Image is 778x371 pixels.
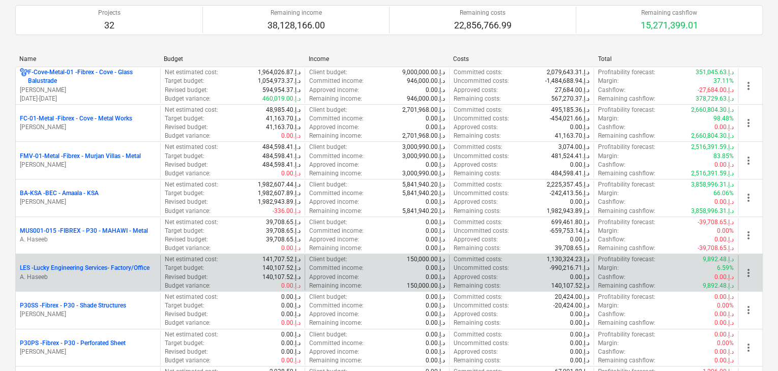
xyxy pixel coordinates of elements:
p: Client budget : [309,330,347,339]
p: Remaining costs : [454,95,501,103]
p: 48,985.40د.إ.‏ [266,106,301,114]
p: 0.00د.إ.‏ [426,264,445,272]
p: 3,000,990.00د.إ.‏ [402,152,445,161]
p: Approved income : [309,273,359,282]
p: 9,000,000.00د.إ.‏ [402,68,445,77]
p: 1,982,943.89د.إ.‏ [258,198,301,206]
p: Uncommitted costs : [454,339,509,348]
p: 0.00د.إ.‏ [570,161,589,169]
p: 0.00د.إ.‏ [281,132,301,140]
p: 0.00د.إ.‏ [426,301,445,310]
p: 150,000.00د.إ.‏ [407,255,445,264]
p: 0.00د.إ.‏ [426,161,445,169]
p: 2,516,391.59د.إ.‏ [691,169,734,178]
div: Total [598,55,734,63]
p: Cashflow : [598,273,625,282]
p: 0.00د.إ.‏ [714,293,734,301]
p: MUS001-015 - FIBREX - P30 - MAHAWI - Metal [20,227,148,235]
span: more_vert [742,229,755,241]
p: 0.00د.إ.‏ [426,235,445,244]
p: Remaining income : [309,95,362,103]
p: -20,424.00د.إ.‏ [553,301,589,310]
p: 0.00د.إ.‏ [714,235,734,244]
p: Revised budget : [165,273,208,282]
p: 0.00د.إ.‏ [714,198,734,206]
p: 946,000.00د.إ.‏ [407,95,445,103]
p: Net estimated cost : [165,68,218,77]
p: Budget variance : [165,244,211,253]
p: F-Cove-Metal-01 - Fibrex - Cove - Glass Balustrade [28,68,156,85]
p: 0.00د.إ.‏ [426,86,445,95]
p: Net estimated cost : [165,330,218,339]
p: 0.00د.إ.‏ [426,356,445,365]
p: -27,684.00د.إ.‏ [698,86,734,95]
p: 41,163.70د.إ.‏ [555,132,589,140]
p: 20,424.00د.إ.‏ [555,293,589,301]
p: 0.00د.إ.‏ [714,330,734,339]
p: Committed income : [309,227,364,235]
p: Target budget : [165,264,204,272]
p: 3,000,990.00د.إ.‏ [402,169,445,178]
p: Remaining income : [309,356,362,365]
p: Approved costs : [454,123,498,132]
p: LES - Lucky Engineering Services- Factory/Office [20,264,149,272]
p: 1,130,324.23د.إ.‏ [547,255,589,264]
p: Committed income : [309,152,364,161]
p: Cashflow : [598,235,625,244]
p: Committed costs : [454,330,502,339]
p: 27,684.00د.إ.‏ [555,86,589,95]
p: -336.00د.إ.‏ [273,207,301,215]
div: BA-KSA -BEC - Amaala - KSA[PERSON_NAME] [20,189,156,206]
p: 0.00د.إ.‏ [281,282,301,290]
p: Revised budget : [165,348,208,356]
p: 22,856,766.99 [454,19,512,32]
p: Margin : [598,301,619,310]
p: 41,163.70د.إ.‏ [266,114,301,123]
p: Committed income : [309,114,364,123]
p: 0.00د.إ.‏ [570,310,589,319]
p: 39,708.65د.إ.‏ [555,244,589,253]
p: [PERSON_NAME] [20,86,156,95]
p: Budget variance : [165,207,211,215]
p: Remaining income : [309,319,362,327]
p: Remaining costs : [454,282,501,290]
p: A. Haseeb [20,273,156,282]
p: 0.00د.إ.‏ [714,161,734,169]
p: 484,598.41د.إ.‏ [262,143,301,151]
p: Approved income : [309,161,359,169]
p: 0.00د.إ.‏ [426,244,445,253]
span: more_vert [742,267,755,279]
p: Remaining cashflow [641,9,698,17]
p: Margin : [598,189,619,198]
p: 0.00د.إ.‏ [281,293,301,301]
p: Profitability forecast : [598,330,655,339]
p: 0.00د.إ.‏ [426,319,445,327]
p: 140,107.52د.إ.‏ [262,264,301,272]
span: more_vert [742,304,755,316]
p: 2,225,357.45د.إ.‏ [547,180,589,189]
p: 6.59% [717,264,734,272]
p: 66.06% [713,189,734,198]
p: [PERSON_NAME] [20,161,156,169]
p: 3,858,996.31د.إ.‏ [691,207,734,215]
p: 0.00د.إ.‏ [426,330,445,339]
p: 0.00د.إ.‏ [714,348,734,356]
p: Target budget : [165,339,204,348]
p: 0.00د.إ.‏ [426,339,445,348]
p: BA-KSA - BEC - Amaala - KSA [20,189,99,198]
span: more_vert [742,192,755,204]
p: 0.00د.إ.‏ [281,169,301,178]
p: 5,841,940.20د.إ.‏ [402,189,445,198]
p: Uncommitted costs : [454,227,509,235]
p: 1,982,607.44د.إ.‏ [258,180,301,189]
div: LES -Lucky Engineering Services- Factory/OfficeA. Haseeb [20,264,156,281]
p: 567,270.37د.إ.‏ [551,95,589,103]
p: Budget variance : [165,169,211,178]
p: 3,000,990.00د.إ.‏ [402,143,445,151]
p: Net estimated cost : [165,106,218,114]
p: 495,185.36د.إ.‏ [551,106,589,114]
p: 0.00د.إ.‏ [714,123,734,132]
p: Net estimated cost : [165,293,218,301]
p: Client budget : [309,143,347,151]
p: Uncommitted costs : [454,301,509,310]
